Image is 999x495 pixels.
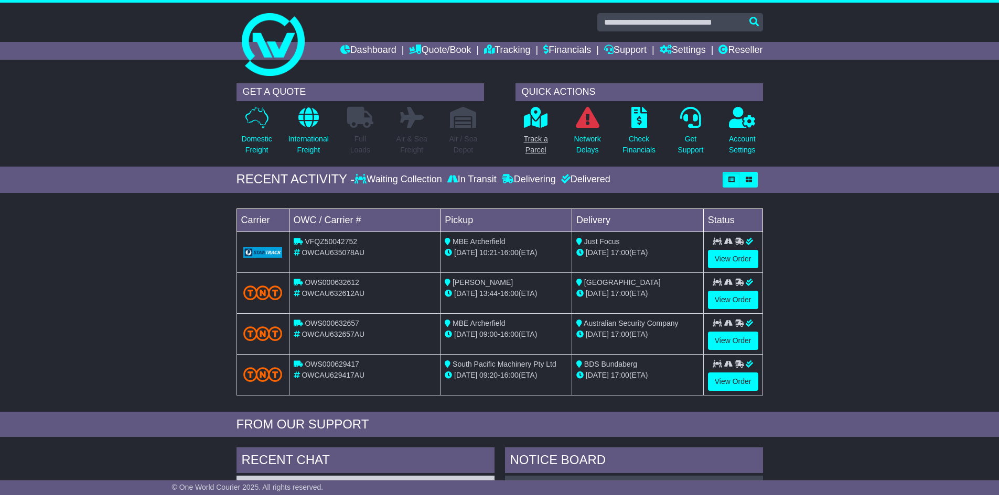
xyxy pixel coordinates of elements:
[708,250,758,268] a: View Order
[660,42,706,60] a: Settings
[728,106,756,161] a: AccountSettings
[305,237,357,246] span: VFQZ50042752
[703,208,762,232] td: Status
[237,208,289,232] td: Carrier
[172,483,324,491] span: © One World Courier 2025. All rights reserved.
[611,248,629,257] span: 17:00
[302,330,364,338] span: OWCAU632657AU
[302,289,364,298] span: OWCAU632612AU
[708,291,758,309] a: View Order
[479,330,498,338] span: 09:00
[237,447,495,476] div: RECENT CHAT
[237,83,484,101] div: GET A QUOTE
[454,371,477,379] span: [DATE]
[677,106,704,161] a: GetSupport
[500,330,519,338] span: 16:00
[355,174,444,185] div: Waiting Collection
[454,289,477,298] span: [DATE]
[584,237,620,246] span: Just Focus
[347,134,373,156] p: Full Loads
[572,208,703,232] td: Delivery
[574,134,600,156] p: Network Delays
[584,360,637,368] span: BDS Bundaberg
[288,134,329,156] p: International Freight
[445,174,499,185] div: In Transit
[524,134,548,156] p: Track a Parcel
[584,319,679,327] span: Australian Security Company
[243,367,283,381] img: TNT_Domestic.png
[484,42,530,60] a: Tracking
[576,288,699,299] div: (ETA)
[500,289,519,298] span: 16:00
[237,417,763,432] div: FROM OUR SUPPORT
[523,106,549,161] a: Track aParcel
[708,332,758,350] a: View Order
[718,42,762,60] a: Reseller
[604,42,647,60] a: Support
[611,371,629,379] span: 17:00
[573,106,601,161] a: NetworkDelays
[500,371,519,379] span: 16:00
[586,289,609,298] span: [DATE]
[302,371,364,379] span: OWCAU629417AU
[453,319,505,327] span: MBE Archerfield
[396,134,427,156] p: Air & Sea Freight
[445,247,567,258] div: - (ETA)
[576,370,699,381] div: (ETA)
[622,106,656,161] a: CheckFinancials
[576,247,699,258] div: (ETA)
[449,134,478,156] p: Air / Sea Depot
[340,42,396,60] a: Dashboard
[500,248,519,257] span: 16:00
[237,172,355,187] div: RECENT ACTIVITY -
[576,329,699,340] div: (ETA)
[454,248,477,257] span: [DATE]
[622,134,656,156] p: Check Financials
[453,237,505,246] span: MBE Archerfield
[586,330,609,338] span: [DATE]
[243,247,283,258] img: GetCarrierServiceLogo
[445,288,567,299] div: - (ETA)
[243,285,283,300] img: TNT_Domestic.png
[453,360,556,368] span: South Pacific Machinery Pty Ltd
[678,134,703,156] p: Get Support
[243,326,283,340] img: TNT_Domestic.png
[302,248,364,257] span: OWCAU635078AU
[543,42,591,60] a: Financials
[499,174,558,185] div: Delivering
[241,134,272,156] p: Domestic Freight
[241,106,272,161] a: DomesticFreight
[515,83,763,101] div: QUICK ACTIONS
[409,42,471,60] a: Quote/Book
[479,371,498,379] span: 09:20
[611,330,629,338] span: 17:00
[729,134,756,156] p: Account Settings
[479,289,498,298] span: 13:44
[305,319,359,327] span: OWS000632657
[289,208,441,232] td: OWC / Carrier #
[479,248,498,257] span: 10:21
[611,289,629,298] span: 17:00
[558,174,610,185] div: Delivered
[288,106,329,161] a: InternationalFreight
[584,278,661,287] span: [GEOGRAPHIC_DATA]
[586,248,609,257] span: [DATE]
[454,330,477,338] span: [DATE]
[586,371,609,379] span: [DATE]
[708,372,758,391] a: View Order
[441,208,572,232] td: Pickup
[445,370,567,381] div: - (ETA)
[505,447,763,476] div: NOTICE BOARD
[445,329,567,340] div: - (ETA)
[305,278,359,287] span: OWS000632612
[453,278,513,287] span: [PERSON_NAME]
[305,360,359,368] span: OWS000629417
